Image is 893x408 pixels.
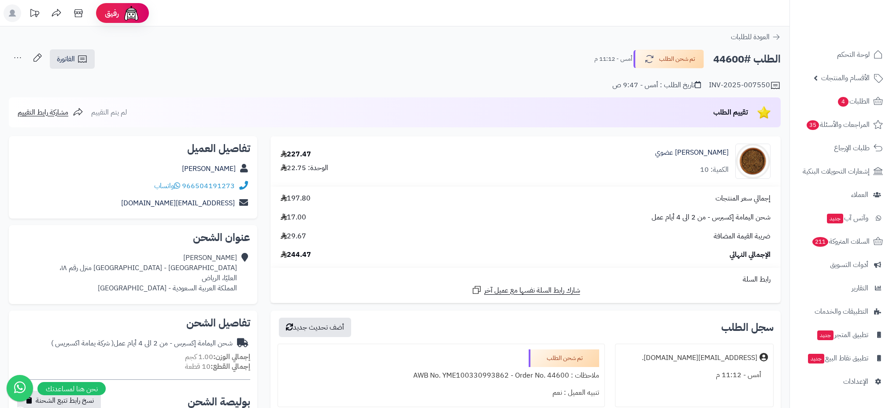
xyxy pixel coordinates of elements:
h2: تفاصيل الشحن [16,318,250,328]
span: تطبيق المتجر [816,329,868,341]
a: [PERSON_NAME] [182,163,236,174]
div: رابط السلة [274,274,777,285]
span: رفيق [105,8,119,19]
span: 17.00 [281,212,306,223]
div: [EMAIL_ADDRESS][DOMAIN_NAME]. [642,353,757,363]
h3: سجل الطلب [721,322,774,333]
a: العملاء [795,184,888,205]
button: تم شحن الطلب [634,50,704,68]
span: إشعارات التحويلات البنكية [803,165,870,178]
span: الفاتورة [57,54,75,64]
a: السلات المتروكة211 [795,231,888,252]
span: 35 [807,120,819,130]
div: [PERSON_NAME] [GEOGRAPHIC_DATA] - [GEOGRAPHIC_DATA] منزل رقم ١٨، العليّا، الرياض المملكة العربية ... [59,253,237,293]
div: 227.47 [281,149,311,159]
div: تاريخ الطلب : أمس - 9:47 ص [612,80,701,90]
a: الإعدادات [795,371,888,392]
a: إشعارات التحويلات البنكية [795,161,888,182]
h2: عنوان الشحن [16,232,250,243]
div: INV-2025-007550 [709,80,781,91]
a: وآتس آبجديد [795,208,888,229]
img: ai-face.png [122,4,140,22]
span: شارك رابط السلة نفسها مع عميل آخر [484,286,580,296]
div: أمس - 11:12 م [621,367,768,384]
span: الإجمالي النهائي [730,250,771,260]
small: 1.00 كجم [185,352,250,362]
button: أضف تحديث جديد [279,318,351,337]
span: شحن اليمامة إكسبرس - من 2 الى 4 أيام عمل [652,212,771,223]
span: لوحة التحكم [837,48,870,61]
a: لوحة التحكم [795,44,888,65]
span: نسخ رابط تتبع الشحنة [36,395,94,406]
a: طلبات الإرجاع [795,137,888,159]
strong: إجمالي الوزن: [213,352,250,362]
h2: الطلب #44600 [713,50,781,68]
span: 4 [838,97,849,107]
span: المراجعات والأسئلة [806,119,870,131]
span: لم يتم التقييم [91,107,127,118]
small: 10 قطعة [185,361,250,372]
a: أدوات التسويق [795,254,888,275]
div: الكمية: 10 [700,165,729,175]
img: 1693581311-Sesame%20Hasawi,%20Organic-90x90.jpg [736,144,770,179]
a: 966504191273 [182,181,235,191]
span: الطلبات [837,95,870,108]
span: الأقسام والمنتجات [821,72,870,84]
strong: إجمالي القطع: [211,361,250,372]
a: واتساب [154,181,180,191]
div: شحن اليمامة إكسبرس - من 2 الى 4 أيام عمل [51,338,233,349]
span: ضريبة القيمة المضافة [714,231,771,241]
span: جديد [817,330,834,340]
span: وآتس آب [826,212,868,224]
span: الإعدادات [843,375,868,388]
span: 29.67 [281,231,306,241]
a: [EMAIL_ADDRESS][DOMAIN_NAME] [121,198,235,208]
div: الوحدة: 22.75 [281,163,328,173]
a: الفاتورة [50,49,95,69]
span: التطبيقات والخدمات [815,305,868,318]
span: جديد [827,214,843,223]
small: أمس - 11:12 م [594,55,632,63]
a: المراجعات والأسئلة35 [795,114,888,135]
div: تم شحن الطلب [529,349,599,367]
a: تطبيق نقاط البيعجديد [795,348,888,369]
a: التقارير [795,278,888,299]
span: جديد [808,354,824,363]
span: إجمالي سعر المنتجات [715,193,771,204]
a: العودة للطلبات [731,32,781,42]
span: طلبات الإرجاع [834,142,870,154]
a: تحديثات المنصة [23,4,45,24]
a: الطلبات4 [795,91,888,112]
span: تطبيق نقاط البيع [807,352,868,364]
span: السلات المتروكة [811,235,870,248]
h2: تفاصيل العميل [16,143,250,154]
span: العملاء [851,189,868,201]
span: تقييم الطلب [713,107,748,118]
a: مشاركة رابط التقييم [18,107,83,118]
span: 197.80 [281,193,311,204]
span: ( شركة يمامة اكسبريس ) [51,338,114,349]
a: [PERSON_NAME] عضوي [655,148,729,158]
span: أدوات التسويق [830,259,868,271]
span: التقارير [852,282,868,294]
span: العودة للطلبات [731,32,770,42]
span: 211 [812,237,828,247]
a: التطبيقات والخدمات [795,301,888,322]
div: ملاحظات : AWB No. YME100330993862 - Order No. 44600 [283,367,599,384]
h2: بوليصة الشحن [188,397,250,407]
span: 244.47 [281,250,311,260]
a: شارك رابط السلة نفسها مع عميل آخر [471,285,580,296]
a: تطبيق المتجرجديد [795,324,888,345]
span: مشاركة رابط التقييم [18,107,68,118]
div: تنبيه العميل : نعم [283,384,599,401]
